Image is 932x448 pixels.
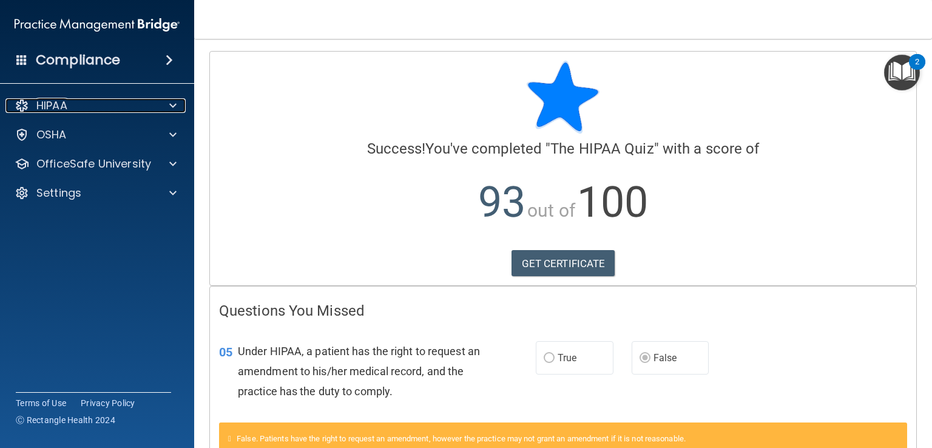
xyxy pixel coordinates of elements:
[81,397,135,409] a: Privacy Policy
[36,186,81,200] p: Settings
[640,354,650,363] input: False
[16,397,66,409] a: Terms of Use
[527,61,599,134] img: blue-star-rounded.9d042014.png
[527,200,575,221] span: out of
[15,127,177,142] a: OSHA
[15,13,180,37] img: PMB logo
[723,364,917,412] iframe: Drift Widget Chat Controller
[36,52,120,69] h4: Compliance
[238,345,480,398] span: Under HIPAA, a patient has the right to request an amendment to his/her medical record, and the p...
[237,434,686,443] span: False. Patients have the right to request an amendment, however the practice may not grant an ame...
[544,354,555,363] input: True
[512,250,615,277] a: GET CERTIFICATE
[15,157,177,171] a: OfficeSafe University
[15,186,177,200] a: Settings
[36,157,151,171] p: OfficeSafe University
[915,62,919,78] div: 2
[16,414,115,426] span: Ⓒ Rectangle Health 2024
[558,352,576,364] span: True
[577,177,648,227] span: 100
[36,127,67,142] p: OSHA
[36,98,67,113] p: HIPAA
[219,303,907,319] h4: Questions You Missed
[219,141,907,157] h4: You've completed " " with a score of
[478,177,525,227] span: 93
[550,140,653,157] span: The HIPAA Quiz
[219,345,232,359] span: 05
[653,352,677,364] span: False
[15,98,177,113] a: HIPAA
[367,140,426,157] span: Success!
[884,55,920,90] button: Open Resource Center, 2 new notifications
